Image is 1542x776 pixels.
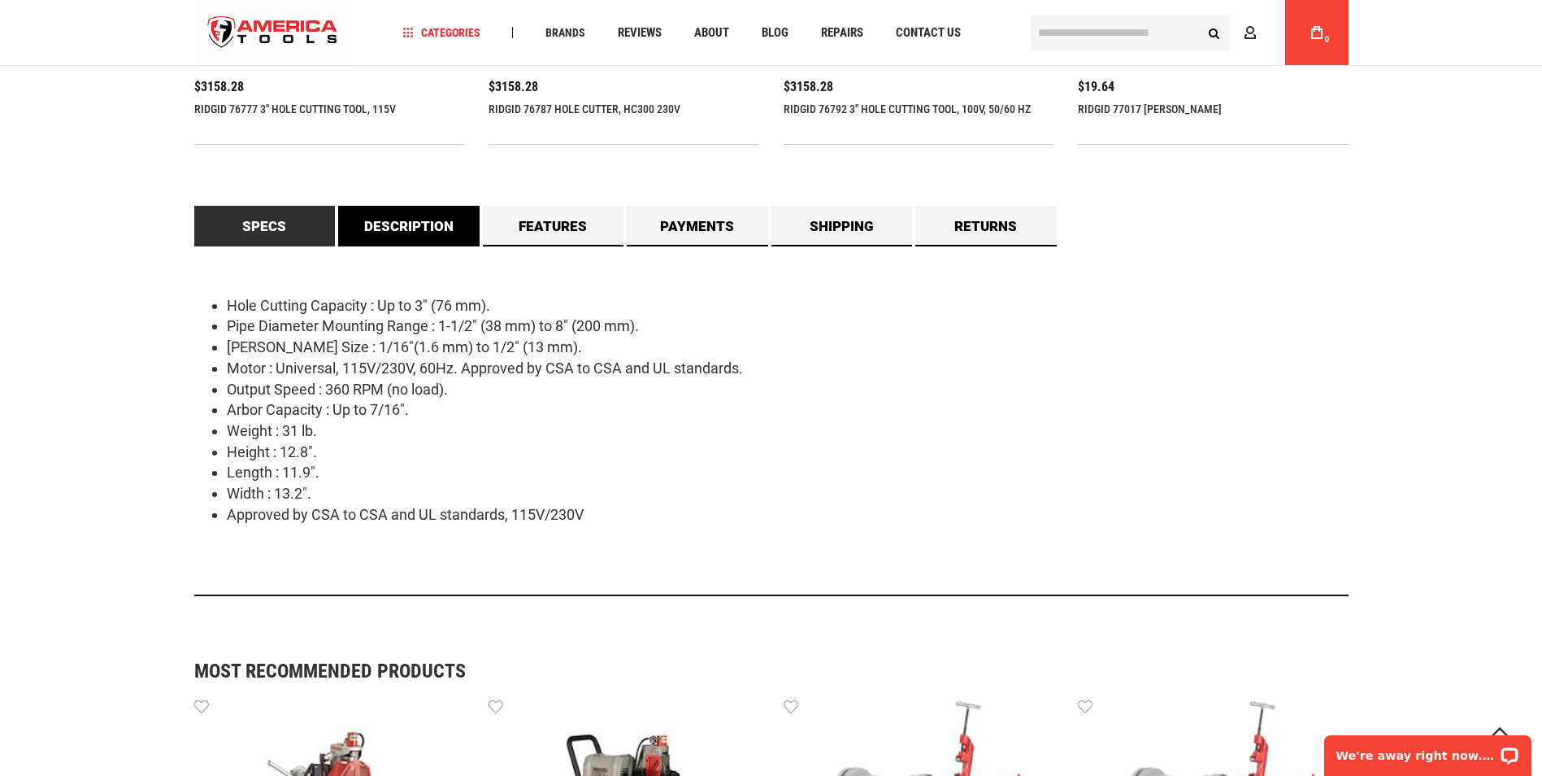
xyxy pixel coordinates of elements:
li: Hole Cutting Capacity : Up to 3" (76 mm). [227,295,1349,316]
span: Reviews [618,27,662,39]
li: Arbor Capacity : Up to 7/16". [227,399,1349,421]
span: Brands [545,27,585,38]
a: Returns [915,206,1057,246]
a: Payments [627,206,768,246]
li: Weight : 31 lb. [227,421,1349,442]
a: Repairs [814,22,871,44]
iframe: LiveChat chat widget [1314,725,1542,776]
li: [PERSON_NAME] Size : 1/16"(1.6 mm) to 1/2" (13 mm). [227,337,1349,358]
li: Output Speed : 360 RPM (no load). [227,379,1349,400]
a: Features [483,206,624,246]
button: Search [1199,17,1230,48]
span: $3158.28 [489,79,538,94]
a: Reviews [610,22,669,44]
a: Blog [754,22,796,44]
span: $3158.28 [784,79,833,94]
span: Contact Us [896,27,961,39]
span: Categories [402,27,480,38]
a: Specs [194,206,336,246]
a: Categories [395,22,488,44]
span: $19.64 [1078,79,1114,94]
a: Shipping [771,206,913,246]
li: Motor : Universal, 115V/230V, 60Hz. Approved by CSA to CSA and UL standards. [227,358,1349,379]
a: RIDGID 77017 [PERSON_NAME] [1078,102,1222,116]
span: $3158.28 [194,79,244,94]
span: About [694,27,729,39]
a: RIDGID 76792 3" HOLE CUTTING TOOL, 100V, 50/60 HZ [784,102,1031,116]
span: 0 [1325,35,1330,44]
img: America Tools [194,2,352,63]
strong: Most Recommended Products [194,661,1292,681]
a: Contact Us [888,22,968,44]
a: Description [338,206,480,246]
a: store logo [194,2,352,63]
li: Approved by CSA to CSA and UL standards, 115V/230V [227,504,1349,525]
li: Length : 11.9". [227,462,1349,483]
li: Pipe Diameter Mounting Range : 1-1/2" (38 mm) to 8" (200 mm). [227,316,1349,337]
a: RIDGID 76777 3" HOLE CUTTING TOOL, 115V [194,102,396,116]
a: RIDGID 76787 HOLE CUTTER, HC300 230V [489,102,680,116]
li: Height : 12.8". [227,442,1349,463]
a: Brands [538,22,593,44]
li: Width : 13.2". [227,483,1349,504]
span: Repairs [821,27,863,39]
a: About [687,22,736,44]
span: Blog [762,27,788,39]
